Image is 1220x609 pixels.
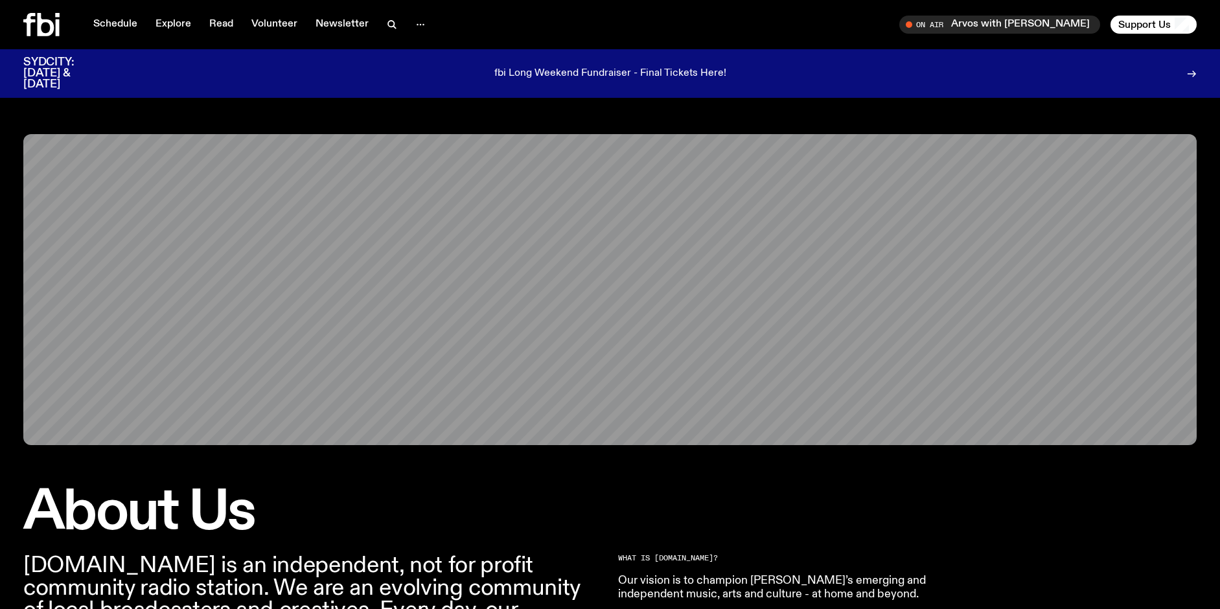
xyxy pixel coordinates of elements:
button: Support Us [1111,16,1197,34]
a: Volunteer [244,16,305,34]
a: Schedule [86,16,145,34]
a: Newsletter [308,16,376,34]
span: Support Us [1118,19,1171,30]
a: Read [201,16,241,34]
p: Our vision is to champion [PERSON_NAME]’s emerging and independent music, arts and culture - at h... [618,574,991,602]
h1: About Us [23,487,603,539]
button: On AirArvos with [PERSON_NAME] [899,16,1100,34]
p: fbi Long Weekend Fundraiser - Final Tickets Here! [494,68,726,80]
h3: SYDCITY: [DATE] & [DATE] [23,57,106,90]
a: Explore [148,16,199,34]
h2: What is [DOMAIN_NAME]? [618,555,991,562]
